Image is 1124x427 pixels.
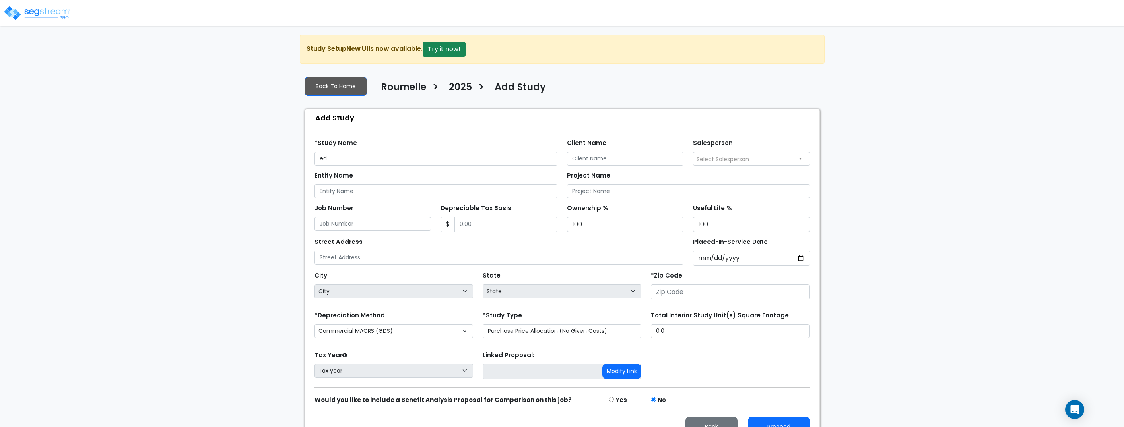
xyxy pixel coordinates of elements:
[423,42,466,57] button: Try it now!
[314,396,572,404] strong: Would you like to include a Benefit Analysis Proposal for Comparison on this job?
[651,284,810,299] input: Zip Code
[375,81,426,98] a: Roumelle
[314,251,684,265] input: Street Address
[300,35,825,64] div: Study Setup is now available.
[478,81,485,96] h3: >
[314,184,557,198] input: Entity Name
[483,311,522,320] label: *Study Type
[305,77,367,96] a: Back To Home
[314,217,431,231] input: Job Number
[495,81,546,95] h4: Add Study
[483,271,501,280] label: State
[483,351,534,360] label: Linked Proposal:
[314,238,363,247] label: Street Address
[651,271,682,280] label: *Zip Code
[693,238,768,247] label: Placed-In-Service Date
[567,204,608,213] label: Ownership %
[314,351,347,360] label: Tax Year
[567,152,684,166] input: Client Name
[567,217,684,232] input: Ownership %
[309,109,819,126] div: Add Study
[658,396,666,405] label: No
[693,139,733,148] label: Salesperson
[697,155,749,163] span: Select Salesperson
[651,311,789,320] label: Total Interior Study Unit(s) Square Footage
[651,324,810,338] input: total square foot
[441,217,455,232] span: $
[567,139,606,148] label: Client Name
[314,311,385,320] label: *Depreciation Method
[432,81,439,96] h3: >
[346,44,369,53] strong: New UI
[602,364,641,379] button: Modify Link
[567,171,610,180] label: Project Name
[693,204,732,213] label: Useful Life %
[381,81,426,95] h4: Roumelle
[449,81,472,95] h4: 2025
[314,139,357,148] label: *Study Name
[1065,400,1084,419] div: Open Intercom Messenger
[441,204,511,213] label: Depreciable Tax Basis
[454,217,557,232] input: 0.00
[489,81,546,98] a: Add Study
[314,171,353,180] label: Entity Name
[443,81,472,98] a: 2025
[567,184,810,198] input: Project Name
[314,271,327,280] label: City
[3,5,71,21] img: logo_pro_r.png
[693,217,810,232] input: Useful Life %
[314,152,557,166] input: Study Name
[314,204,353,213] label: Job Number
[615,396,627,405] label: Yes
